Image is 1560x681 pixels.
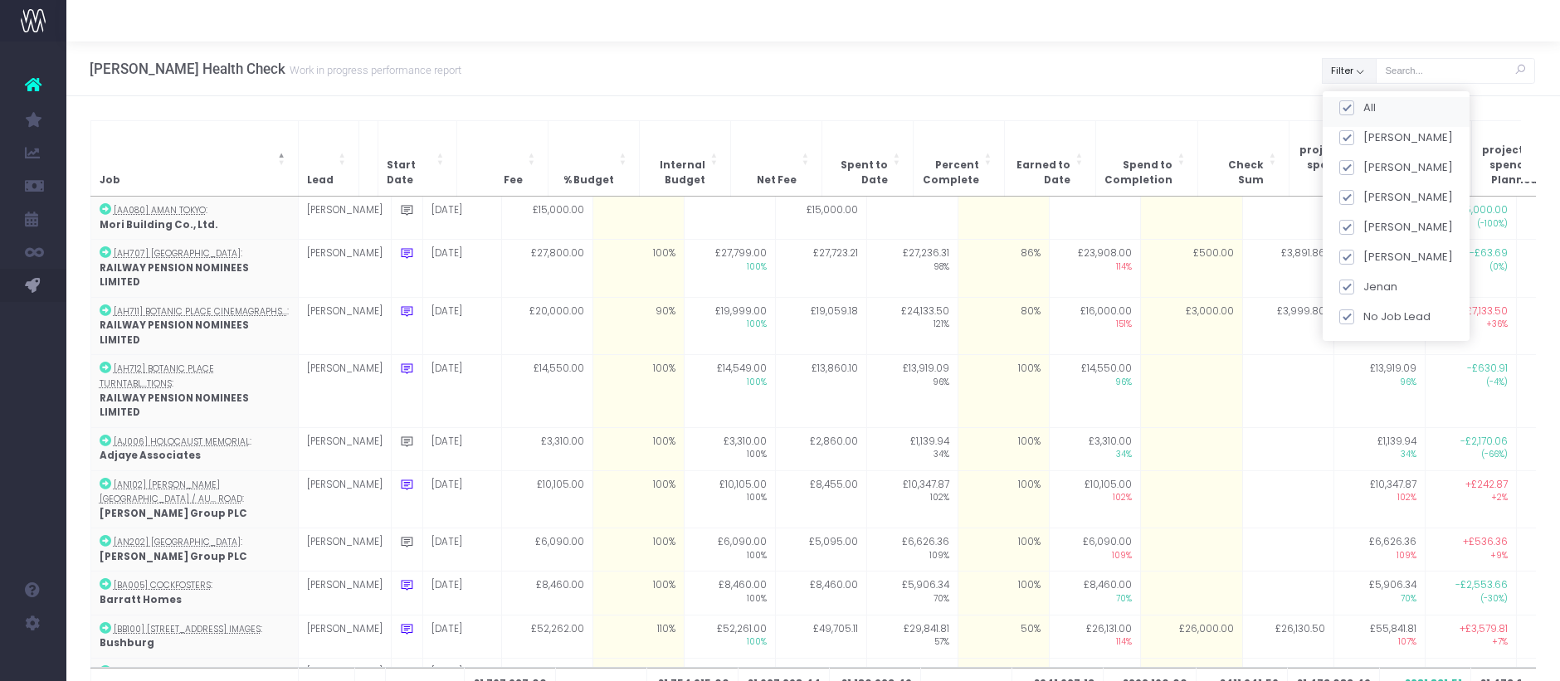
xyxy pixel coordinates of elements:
td: £20,000.00 [501,297,592,355]
td: [PERSON_NAME] [298,427,391,470]
span: 98% [875,261,949,274]
td: : [90,197,298,240]
span: (-30%) [1434,593,1508,606]
td: £3,000.00 [1140,297,1242,355]
td: 100% [592,240,684,298]
span: 70% [1343,593,1416,606]
td: [PERSON_NAME] [298,528,391,572]
td: 90% [592,297,684,355]
button: Filter [1322,58,1377,84]
td: [DATE] [422,197,501,240]
span: 151% [1058,319,1132,331]
span: 96% [1058,377,1132,389]
span: -£2,553.66 [1455,578,1508,593]
input: Search... [1376,58,1535,84]
td: [DATE] [422,355,501,427]
span: 70% [875,593,949,606]
td: £3,891.86 [1242,240,1333,298]
td: £8,460.00 [1049,572,1140,615]
td: £500.00 [1140,240,1242,298]
strong: Bushburg [100,636,154,649]
span: Spent to Date [831,158,888,187]
td: [DATE] [422,240,501,298]
td: 100% [958,572,1049,615]
th: % Budget: Activate to sort: Activate to sort [548,120,639,196]
td: 100% [958,470,1049,528]
td: £27,723.21 [775,240,866,298]
td: £14,550.00 [501,355,592,427]
span: -£2,170.06 [1460,435,1508,450]
td: £6,090.00 [684,528,775,572]
td: £10,105.00 [501,470,592,528]
h3: [PERSON_NAME] Health Check [90,61,461,77]
span: +£7,133.50 [1460,304,1508,319]
td: [DATE] [422,572,501,615]
td: £52,262.00 [501,615,592,658]
td: £10,347.87 [866,470,958,528]
td: [DATE] [422,470,501,528]
span: 102% [1058,492,1132,504]
abbr: [AH711] Botanic Place Cinemagraphs [114,305,287,318]
label: All [1338,100,1376,116]
span: 34% [875,449,949,461]
td: : [90,297,298,355]
span: Check Sum [1207,158,1264,187]
span: 109% [1343,550,1416,562]
strong: [PERSON_NAME] Group PLC [100,550,247,563]
th: Internal Budget: Activate to sort: Activate to sort [639,120,730,196]
span: projected spend vs Planned [1480,143,1538,187]
td: £2,860.00 [775,427,866,470]
span: Spend to Completion [1104,158,1172,187]
td: £8,460.00 [684,572,775,615]
td: £55,841.81 [1333,615,1425,658]
td: £1,139.94 [1333,427,1425,470]
td: 100% [592,528,684,572]
span: Fee [504,173,523,188]
td: [PERSON_NAME] [298,355,391,427]
td: £10,105.00 [1049,470,1140,528]
td: [PERSON_NAME] [298,297,391,355]
td: £10,347.87 [1333,470,1425,528]
span: Internal Budget [648,158,705,187]
abbr: [AA080] Aman Tokyo [114,204,206,216]
td: : [90,355,298,427]
td: £14,549.00 [684,355,775,427]
label: [PERSON_NAME] [1338,189,1453,206]
th: Fee: Activate to sort: Activate to sort [456,120,548,196]
td: 100% [592,470,684,528]
span: +7% [1434,636,1508,649]
td: £6,090.00 [1049,528,1140,572]
td: £19,059.18 [775,297,866,355]
span: 107% [1343,636,1416,649]
td: £3,310.00 [1049,427,1140,470]
td: £3,310.00 [501,427,592,470]
td: [PERSON_NAME] [298,240,391,298]
th: Percent Complete: Activate to sort: Activate to sort [913,120,1004,196]
span: 114% [1058,636,1132,649]
abbr: [AJ006] Holocaust Memorial [114,435,250,448]
span: 100% [693,377,767,389]
td: £13,919.09 [1333,355,1425,427]
td: [DATE] [422,615,501,658]
td: 100% [958,427,1049,470]
td: £1,139.94 [866,427,958,470]
span: 34% [1343,449,1416,461]
strong: Barratt Homes [100,593,182,606]
td: £23,908.00 [1049,240,1140,298]
td: £26,130.50 [1242,615,1333,658]
td: £5,906.34 [866,572,958,615]
th: Check Sum: Activate to sort: Activate to sort [1197,120,1289,196]
th: Earned to Date: Activate to sort: Activate to sort [1004,120,1095,196]
td: £13,919.09 [866,355,958,427]
abbr: [AH712] Botanic Place Turntable Animations [100,362,214,390]
span: projected spend vs Fee [1298,143,1355,187]
td: £52,261.00 [684,615,775,658]
td: 110% [592,615,684,658]
strong: [PERSON_NAME] Group PLC [100,507,247,520]
td: £27,800.00 [501,240,592,298]
abbr: [AN202] Avondale Drive [114,536,241,548]
strong: RAILWAY PENSION NOMINEES LIMITED [100,261,249,289]
span: +£536.36 [1463,535,1508,550]
label: Jenan [1338,279,1397,295]
th: Start Date: Activate to sort: Activate to sort [378,120,456,196]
